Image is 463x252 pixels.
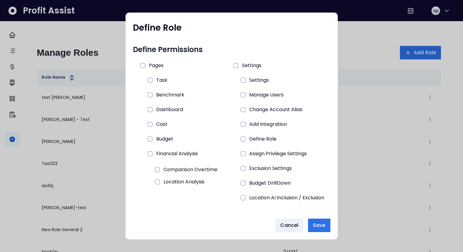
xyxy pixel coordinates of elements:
span: Settings [242,61,262,70]
span: Comparison Overtime [164,165,217,175]
span: Financial Analysis [156,149,198,159]
span: Pages [149,61,164,70]
button: Cancel [275,219,303,232]
span: Dashboard [156,105,183,115]
span: Save [313,222,325,229]
span: Cost [156,119,168,129]
span: Cancel [280,222,298,229]
span: Budget [156,134,173,144]
button: Save [308,219,330,232]
span: Define Role [133,22,182,33]
span: Define Permissions [133,44,203,55]
span: Change Account Alias [249,105,302,115]
span: Benchmark [156,90,184,100]
span: Location Analysis [164,177,205,187]
span: Location AI Inclusion / Exclusion [249,193,324,203]
span: Assign Privilege Settings [249,149,307,159]
span: Add Integration [249,119,287,129]
span: Exclusion Settings [249,164,292,173]
span: Budget DrillDown [249,178,291,188]
span: Task [156,75,168,85]
span: Manage Users [249,90,284,100]
span: Settings [249,75,269,85]
span: Define Role [249,134,277,144]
